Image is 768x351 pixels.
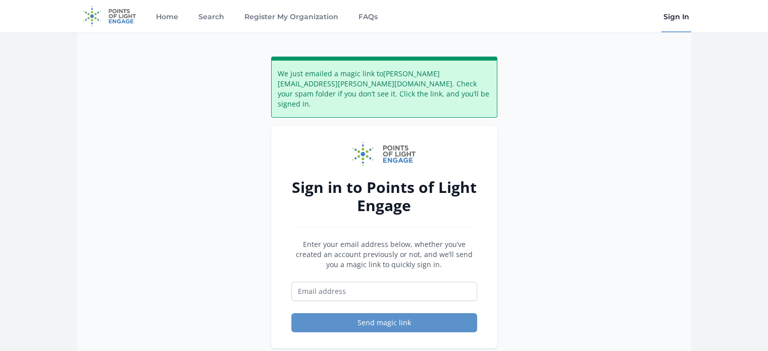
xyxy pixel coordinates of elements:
div: We just emailed a magic link to [PERSON_NAME][EMAIL_ADDRESS][PERSON_NAME][DOMAIN_NAME] . Check yo... [271,57,497,118]
input: Email address [291,282,477,301]
p: Enter your email address below, whether you’ve created an account previously or not, and we’ll se... [291,239,477,270]
img: Points of Light Engage logo [352,142,416,166]
button: Send magic link [291,313,477,332]
h2: Sign in to Points of Light Engage [291,178,477,215]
